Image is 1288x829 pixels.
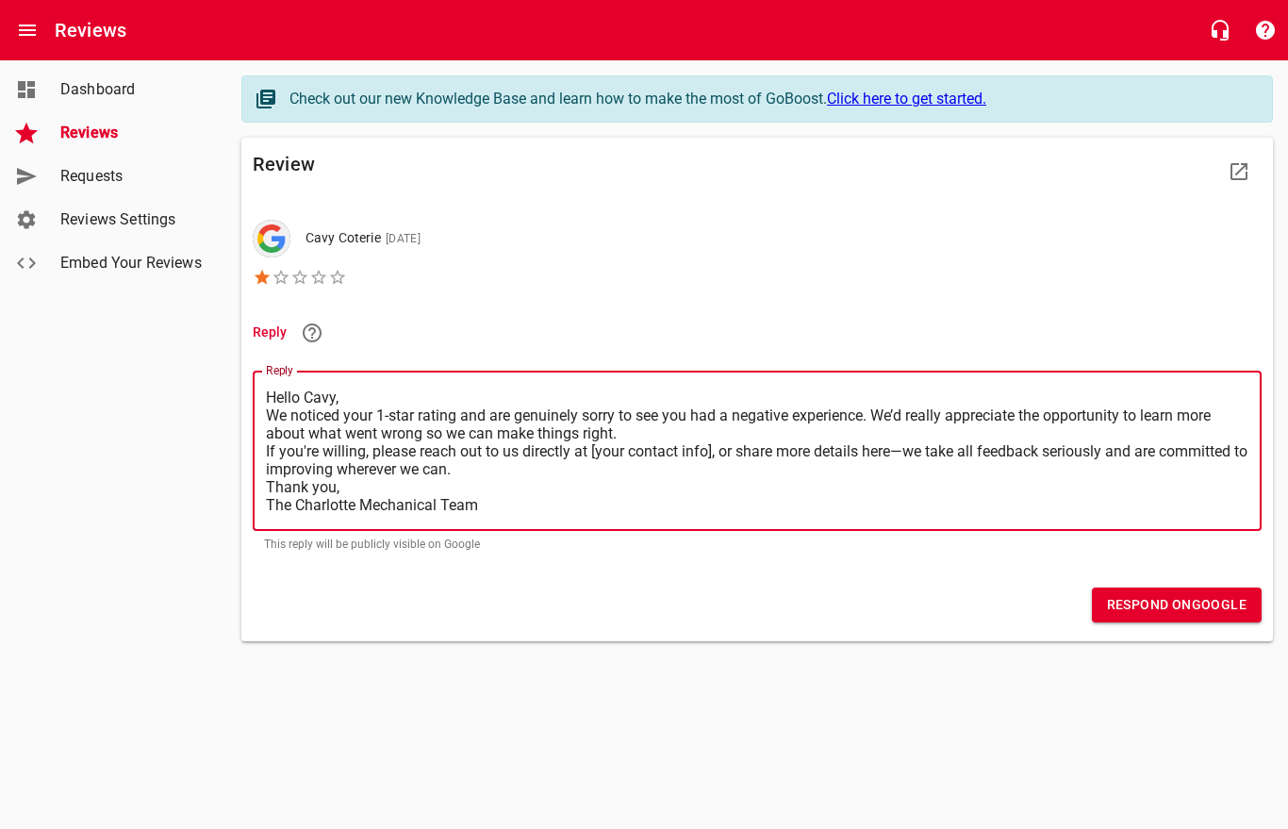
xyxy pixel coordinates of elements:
[1216,149,1262,194] a: View Review Site
[253,309,1262,356] li: Reply
[289,310,335,356] a: Learn more about responding to reviews
[55,15,126,45] h6: Reviews
[253,149,757,179] h6: Review
[5,8,50,53] button: Open drawer
[60,208,204,231] span: Reviews Settings
[266,389,1248,514] textarea: Hello Cavy, We noticed your 1-star rating and are genuinely sorry to see you had a negative exper...
[60,165,204,188] span: Requests
[264,539,1250,550] p: This reply will be publicly visible on Google
[1197,8,1243,53] button: Live Chat
[1107,593,1247,617] span: Respond on Google
[60,122,204,144] span: Reviews
[305,228,421,249] p: Cavy Coterie
[60,78,204,101] span: Dashboard
[60,252,204,274] span: Embed Your Reviews
[827,90,986,108] a: Click here to get started.
[253,220,290,257] img: google-dark.png
[289,88,1253,110] div: Check out our new Knowledge Base and learn how to make the most of GoBoost.
[381,232,421,245] span: [DATE]
[1092,588,1262,622] button: Respond onGoogle
[1243,8,1288,53] button: Support Portal
[253,220,290,257] div: Google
